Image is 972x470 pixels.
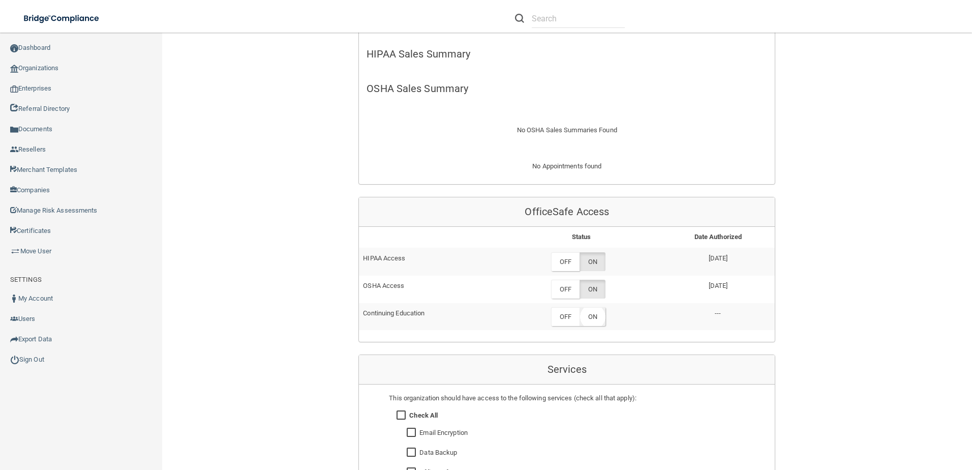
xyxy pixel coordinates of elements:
[501,227,661,248] th: Status
[10,145,18,154] img: ic_reseller.de258add.png
[409,412,438,419] strong: Check All
[580,307,605,326] label: ON
[419,447,457,459] label: Data Backup
[532,9,625,28] input: Search
[15,8,109,29] img: bridge_compliance_login_screen.278c3ca4.svg
[551,280,580,299] label: OFF
[359,355,775,385] div: Services
[10,295,18,303] img: ic_user_dark.df1a06c3.png
[367,48,767,60] h5: HIPAA Sales Summary
[10,44,18,52] img: ic_dashboard_dark.d01f4a41.png
[359,160,775,185] div: No Appointments found
[665,280,771,292] p: [DATE]
[580,252,605,271] label: ON
[515,14,524,23] img: ic-search.3b580494.png
[359,112,775,149] div: No OSHA Sales Summaries Found
[10,65,18,73] img: organization-icon.f8decf85.png
[551,307,580,326] label: OFF
[580,280,605,299] label: ON
[359,197,775,227] div: OfficeSafe Access
[10,274,42,286] label: SETTINGS
[10,315,18,323] img: icon-users.e205127d.png
[10,246,20,256] img: briefcase.64adab9b.png
[359,303,501,330] td: Continuing Education
[10,335,18,343] img: icon-export.b9366987.png
[10,126,18,134] img: icon-documents.8dae5593.png
[419,427,468,439] label: Email Encryption
[367,83,767,94] h5: OSHA Sales Summary
[10,85,18,93] img: enterprise.0d942306.png
[389,392,745,404] div: This organization should have access to the following services (check all that apply):
[665,252,771,265] p: [DATE]
[665,307,771,319] p: ---
[551,252,580,271] label: OFF
[10,355,19,364] img: ic_power_dark.7ecde6b1.png
[661,227,775,248] th: Date Authorized
[359,248,501,275] td: HIPAA Access
[359,276,501,303] td: OSHA Access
